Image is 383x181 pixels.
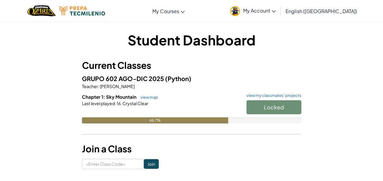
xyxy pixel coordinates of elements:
[230,6,240,16] img: avatar
[98,83,99,89] span: :
[115,101,116,106] span: :
[149,3,188,19] a: My Courses
[227,1,279,20] a: My Account
[116,101,122,106] span: 16.
[243,7,276,14] span: My Account
[82,94,137,100] span: Chapter 1: Sky Mountain
[27,5,56,17] a: Ozaria by CodeCombat logo
[27,5,56,17] img: Home
[282,3,360,19] a: English ([GEOGRAPHIC_DATA])
[82,59,301,72] h3: Current Classes
[285,8,357,14] span: English ([GEOGRAPHIC_DATA])
[243,94,301,98] a: view my classmates' projects
[82,142,301,156] h3: Join a Class
[82,30,301,49] h1: Student Dashboard
[59,6,105,16] img: Tecmilenio logo
[165,75,191,82] span: (Python)
[144,159,159,169] input: Join
[82,83,98,89] span: Teacher
[82,101,115,106] span: Last level played
[82,117,228,123] div: 66.7%
[137,95,158,100] a: view map
[82,75,165,82] span: GRUPO 602 AGO-DIC 2025
[152,8,179,14] span: My Courses
[99,83,135,89] span: [PERSON_NAME]
[82,159,144,169] input: <Enter Class Code>
[122,101,148,106] span: Crystal Clear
